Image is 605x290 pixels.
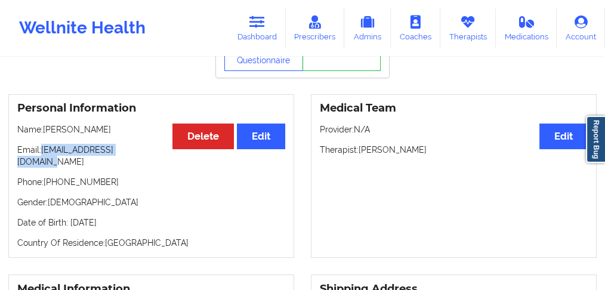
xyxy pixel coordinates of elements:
[17,124,285,135] p: Name: [PERSON_NAME]
[17,196,285,208] p: Gender: [DEMOGRAPHIC_DATA]
[17,101,285,115] h3: Personal Information
[320,144,588,156] p: Therapist: [PERSON_NAME]
[237,124,285,149] button: Edit
[440,8,496,48] a: Therapists
[320,124,588,135] p: Provider: N/A
[17,176,285,188] p: Phone: [PHONE_NUMBER]
[17,217,285,229] p: Date of Birth: [DATE]
[17,237,285,249] p: Country Of Residence: [GEOGRAPHIC_DATA]
[557,8,605,48] a: Account
[286,8,345,48] a: Prescribers
[229,8,286,48] a: Dashboard
[391,8,440,48] a: Coaches
[302,41,381,71] a: Notes
[586,116,605,163] a: Report Bug
[224,41,303,71] button: View Questionnaire
[320,101,588,115] h3: Medical Team
[539,124,588,149] button: Edit
[344,8,391,48] a: Admins
[172,124,234,149] button: Delete
[17,144,285,168] p: Email: [EMAIL_ADDRESS][DOMAIN_NAME]
[496,8,557,48] a: Medications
